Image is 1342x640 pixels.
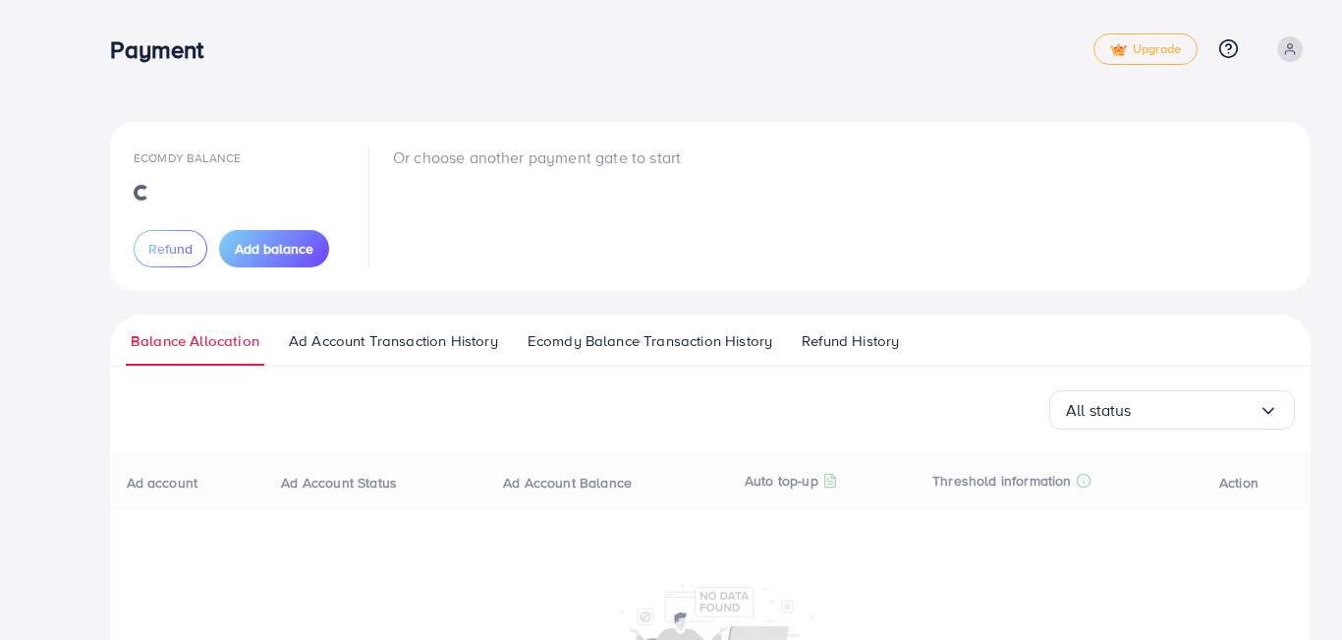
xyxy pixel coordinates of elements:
[528,330,772,352] span: Ecomdy Balance Transaction History
[1049,390,1295,430] div: Search for option
[289,330,498,352] span: Ad Account Transaction History
[235,239,313,259] span: Add balance
[1110,42,1181,57] span: Upgrade
[802,330,899,352] span: Refund History
[1066,395,1132,426] span: All status
[131,330,259,352] span: Balance Allocation
[1093,33,1198,65] a: tickUpgrade
[134,149,241,166] span: Ecomdy Balance
[148,239,193,259] span: Refund
[1110,43,1127,57] img: tick
[1132,395,1258,426] input: Search for option
[393,145,681,169] p: Or choose another payment gate to start
[219,230,329,267] button: Add balance
[110,35,219,64] h3: Payment
[134,230,207,267] button: Refund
